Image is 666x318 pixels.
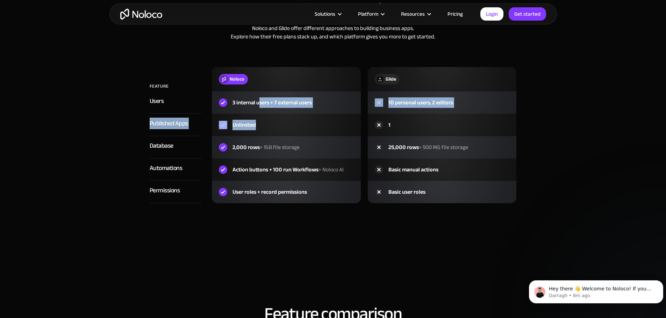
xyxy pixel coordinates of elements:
div: 25,000 rows [388,143,468,151]
a: Login [480,7,503,21]
div: Basic manual actions [388,165,438,174]
div: Resources [401,9,425,19]
div: Resources [392,9,439,19]
div: Automations [150,163,182,173]
div: 3 internal users + 7 external users [232,98,312,107]
div: Platform [358,9,378,19]
div: FEATURE [150,81,169,91]
a: Get started [509,7,546,21]
div: Published Apps [150,118,188,129]
div: User roles + record permissions [232,188,307,196]
div: Action buttons + 100 run Workflows [232,165,344,174]
span: + Noloco AI [318,164,344,175]
a: Pricing [439,9,472,19]
a: home [120,9,162,20]
div: 1 [388,121,391,129]
div: Database [150,141,173,151]
span: + 500 MG file storage [419,142,468,153]
div: Glide [386,75,396,83]
div: Platform [349,9,392,19]
div: 2,000 rows [232,143,300,151]
div: Noloco [230,75,244,83]
div: Permissions [150,185,180,196]
span: + 1GB file storage [260,142,300,153]
div: Unlimited [232,121,256,129]
div: 10 personal users, 2 editors [388,98,453,107]
div: Noloco and Glide offer different approaches to building business apps. Explore how their free pla... [116,24,550,41]
div: Basic user roles [388,188,425,196]
iframe: Intercom notifications message [526,266,666,315]
div: Solutions [315,9,335,19]
div: Users [150,96,164,106]
div: Solutions [306,9,349,19]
